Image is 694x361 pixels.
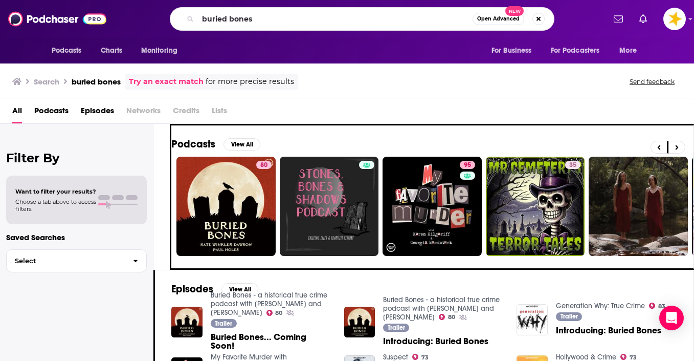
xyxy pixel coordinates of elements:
[6,249,147,272] button: Select
[134,41,191,60] button: open menu
[439,314,455,320] a: 80
[486,157,585,256] a: 35
[561,313,578,320] span: Trailer
[275,311,282,315] span: 80
[626,77,678,86] button: Send feedback
[223,138,260,151] button: View All
[388,325,405,331] span: Trailer
[34,102,69,123] a: Podcasts
[101,44,123,58] span: Charts
[266,310,283,316] a: 80
[658,304,665,309] span: 83
[551,44,600,58] span: For Podcasters
[260,160,267,171] span: 80
[635,10,651,28] a: Show notifications dropdown
[12,102,22,123] a: All
[211,291,327,317] a: Buried Bones - a historical true crime podcast with Kate Winkler Dawson and Paul Holes
[612,41,650,60] button: open menu
[15,198,96,213] span: Choose a tab above to access filters.
[44,41,95,60] button: open menu
[412,354,429,360] a: 73
[212,102,227,123] span: Lists
[620,354,637,360] a: 73
[6,151,147,165] h2: Filter By
[94,41,129,60] a: Charts
[460,161,475,169] a: 95
[52,44,82,58] span: Podcasts
[7,258,125,264] span: Select
[421,355,429,360] span: 73
[659,306,684,330] div: Open Intercom Messenger
[477,16,520,22] span: Open Advanced
[173,102,199,123] span: Credits
[383,157,482,256] a: 95
[610,10,627,28] a: Show notifications dropdown
[171,307,203,338] img: Buried Bones... Coming Soon!
[630,355,637,360] span: 73
[198,11,473,27] input: Search podcasts, credits, & more...
[344,307,375,338] img: Introducing: Buried Bones
[256,161,272,169] a: 80
[569,160,576,171] span: 35
[171,138,215,151] h2: Podcasts
[383,295,500,322] a: Buried Bones - a historical true crime podcast with Kate Winkler Dawson and Paul Holes
[170,7,554,31] div: Search podcasts, credits, & more...
[34,77,59,87] h3: Search
[171,138,260,151] a: PodcastsView All
[619,44,637,58] span: More
[464,160,471,171] span: 95
[556,302,645,310] a: Generation Why: True Crime
[448,315,455,320] span: 80
[663,8,686,30] span: Logged in as Spreaker_Prime
[6,232,147,242] p: Saved Searches
[649,303,665,309] a: 83
[206,76,294,88] span: for more precise results
[565,161,580,169] a: 35
[126,102,161,123] span: Networks
[491,44,532,58] span: For Business
[473,13,524,25] button: Open AdvancedNew
[81,102,114,123] a: Episodes
[221,283,258,295] button: View All
[484,41,545,60] button: open menu
[129,76,204,88] a: Try an exact match
[15,188,96,195] span: Want to filter your results?
[505,6,524,16] span: New
[176,157,276,256] a: 80
[72,77,121,87] h3: buried bones
[663,8,686,30] img: User Profile
[211,333,332,350] a: Buried Bones... Coming Soon!
[544,41,615,60] button: open menu
[171,283,213,295] h2: Episodes
[8,9,106,29] img: Podchaser - Follow, Share and Rate Podcasts
[215,321,232,327] span: Trailer
[383,337,488,346] a: Introducing: Buried Bones
[517,304,548,335] img: Introducing: Buried Bones
[171,283,258,295] a: EpisodesView All
[663,8,686,30] button: Show profile menu
[141,44,177,58] span: Monitoring
[556,326,661,335] a: Introducing: Buried Bones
